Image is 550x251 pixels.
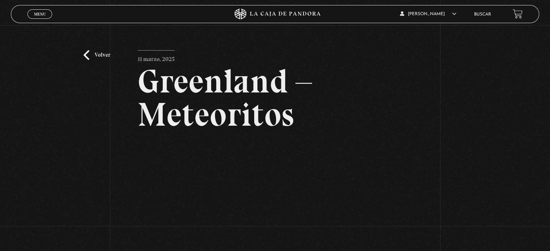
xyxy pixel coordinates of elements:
[513,9,523,19] a: View your shopping cart
[474,12,491,17] a: Buscar
[31,18,48,23] span: Cerrar
[84,50,110,60] a: Volver
[138,65,412,131] h2: Greenland – Meteoritos
[34,12,46,16] span: Menu
[138,50,175,65] p: 11 marzo, 2025
[400,12,456,16] span: [PERSON_NAME]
